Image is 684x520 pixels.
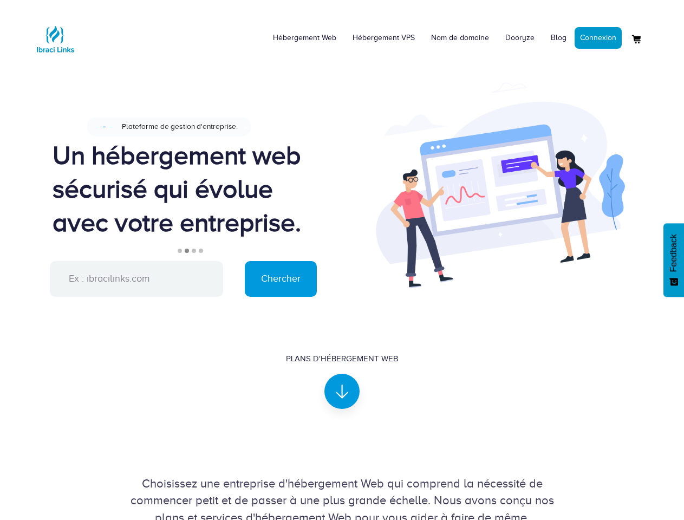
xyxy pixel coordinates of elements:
span: Feedback [669,234,679,272]
a: Logo Ibraci Links [34,8,77,61]
input: Chercher [245,261,317,297]
a: Blog [543,22,575,54]
span: Plateforme de gestion d'entreprise. [121,122,237,131]
a: Hébergement Web [265,22,344,54]
img: Logo Ibraci Links [34,17,77,61]
div: Un hébergement web sécurisé qui évolue avec votre entreprise. [53,139,326,239]
input: Ex : ibracilinks.com [50,261,223,297]
div: Plans d'hébergement Web [286,353,398,365]
a: Dooryze [497,22,543,54]
a: Nom de domaine [423,22,497,54]
a: NouveauPlateforme de gestion d'entreprise. [87,115,291,139]
a: Connexion [575,27,622,49]
a: Hébergement VPS [344,22,423,54]
a: Plans d'hébergement Web [286,353,398,400]
button: Feedback - Afficher l’enquête [663,223,684,297]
